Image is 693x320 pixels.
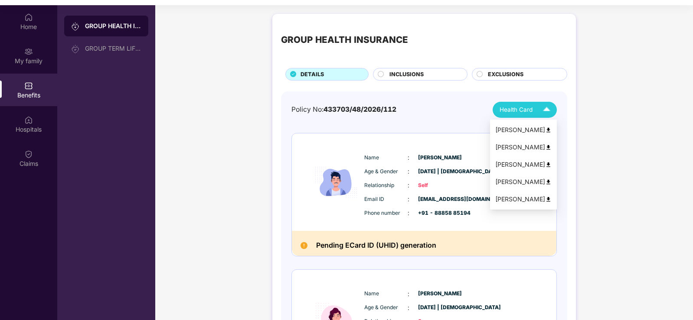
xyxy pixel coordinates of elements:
img: svg+xml;base64,PHN2ZyBpZD0iSG9tZSIgeG1sbnM9Imh0dHA6Ly93d3cudzMub3JnLzIwMDAvc3ZnIiB3aWR0aD0iMjAiIG... [24,13,33,22]
div: [PERSON_NAME] [495,125,552,135]
img: svg+xml;base64,PHN2ZyB3aWR0aD0iMjAiIGhlaWdodD0iMjAiIHZpZXdCb3g9IjAgMCAyMCAyMCIgZmlsbD0ibm9uZSIgeG... [24,47,33,56]
img: svg+xml;base64,PHN2ZyB3aWR0aD0iMjAiIGhlaWdodD0iMjAiIHZpZXdCb3g9IjAgMCAyMCAyMCIgZmlsbD0ibm9uZSIgeG... [71,22,80,31]
span: 433703/48/2026/112 [324,105,396,113]
img: icon [310,143,362,221]
span: [EMAIL_ADDRESS][DOMAIN_NAME] [418,195,461,204]
span: Relationship [364,181,408,190]
span: Age & Gender [364,168,408,176]
div: [PERSON_NAME] [495,194,552,204]
span: : [408,181,409,190]
span: Self [418,181,461,190]
span: [PERSON_NAME] [418,290,461,298]
img: svg+xml;base64,PHN2ZyB4bWxucz0iaHR0cDovL3d3dy53My5vcmcvMjAwMC9zdmciIHdpZHRoPSI0OCIgaGVpZ2h0PSI0OC... [545,127,552,133]
img: svg+xml;base64,PHN2ZyBpZD0iQmVuZWZpdHMiIHhtbG5zPSJodHRwOi8vd3d3LnczLm9yZy8yMDAwL3N2ZyIgd2lkdGg9Ij... [24,81,33,90]
span: [DATE] | [DEMOGRAPHIC_DATA] [418,168,461,176]
img: svg+xml;base64,PHN2ZyB4bWxucz0iaHR0cDovL3d3dy53My5vcmcvMjAwMC9zdmciIHdpZHRoPSI0OCIgaGVpZ2h0PSI0OC... [545,196,552,203]
span: : [408,303,409,313]
img: svg+xml;base64,PHN2ZyB4bWxucz0iaHR0cDovL3d3dy53My5vcmcvMjAwMC9zdmciIHdpZHRoPSI0OCIgaGVpZ2h0PSI0OC... [545,162,552,168]
span: Phone number [364,209,408,217]
img: svg+xml;base64,PHN2ZyB4bWxucz0iaHR0cDovL3d3dy53My5vcmcvMjAwMC9zdmciIHdpZHRoPSI0OCIgaGVpZ2h0PSI0OC... [545,144,552,151]
img: Icuh8uwCUCF+XjCZyLQsAKiDCM9HiE6CMYmKQaPGkZKaA32CAAACiQcFBJY0IsAAAAASUVORK5CYII= [539,102,554,117]
span: [PERSON_NAME] [418,154,461,162]
span: +91 - 88858 85194 [418,209,461,217]
span: DETAILS [301,70,324,79]
img: svg+xml;base64,PHN2ZyBpZD0iSG9zcGl0YWxzIiB4bWxucz0iaHR0cDovL3d3dy53My5vcmcvMjAwMC9zdmciIHdpZHRoPS... [24,116,33,124]
div: [PERSON_NAME] [495,142,552,152]
div: GROUP HEALTH INSURANCE [281,33,408,47]
span: : [408,289,409,299]
img: svg+xml;base64,PHN2ZyB4bWxucz0iaHR0cDovL3d3dy53My5vcmcvMjAwMC9zdmciIHdpZHRoPSI0OCIgaGVpZ2h0PSI0OC... [545,179,552,185]
div: GROUP HEALTH INSURANCE [85,22,141,30]
div: Policy No: [291,104,396,115]
span: Name [364,154,408,162]
span: EXCLUSIONS [488,70,523,79]
span: Age & Gender [364,304,408,312]
span: INCLUSIONS [389,70,424,79]
span: Email ID [364,195,408,204]
span: : [408,194,409,204]
img: svg+xml;base64,PHN2ZyB3aWR0aD0iMjAiIGhlaWdodD0iMjAiIHZpZXdCb3g9IjAgMCAyMCAyMCIgZmlsbD0ibm9uZSIgeG... [71,45,80,53]
span: Health Card [500,105,533,114]
span: : [408,208,409,218]
span: [DATE] | [DEMOGRAPHIC_DATA] [418,304,461,312]
img: Pending [301,242,307,249]
span: : [408,167,409,176]
img: svg+xml;base64,PHN2ZyBpZD0iQ2xhaW0iIHhtbG5zPSJodHRwOi8vd3d3LnczLm9yZy8yMDAwL3N2ZyIgd2lkdGg9IjIwIi... [24,150,33,158]
button: Health Card [493,102,557,118]
span: : [408,153,409,162]
div: [PERSON_NAME] [495,160,552,169]
div: GROUP TERM LIFE INSURANCE [85,45,141,52]
span: Name [364,290,408,298]
h2: Pending ECard ID (UHID) generation [316,239,436,251]
div: [PERSON_NAME] [495,177,552,187]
